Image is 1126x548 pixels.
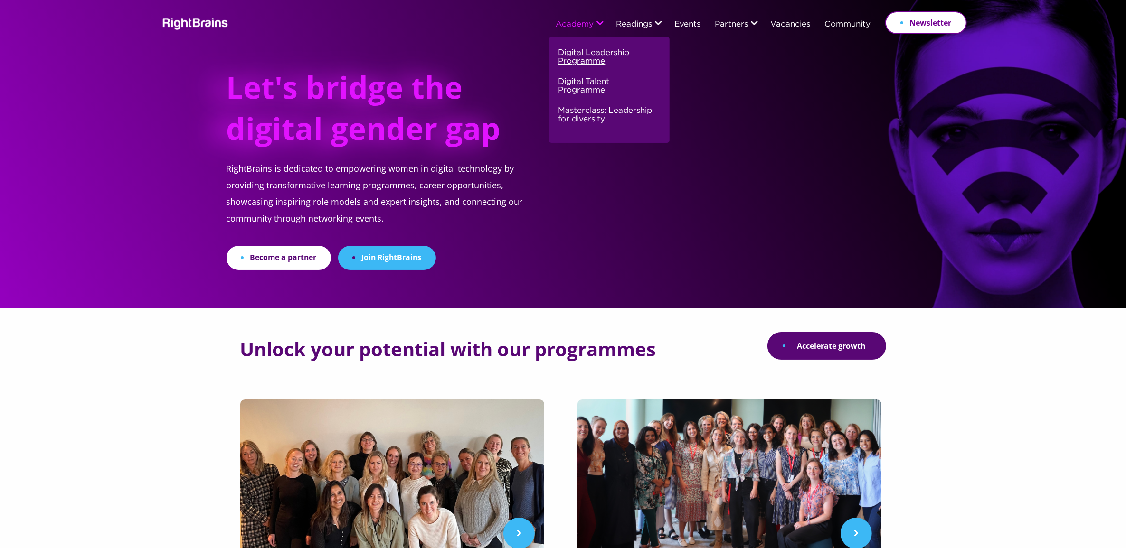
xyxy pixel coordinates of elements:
[616,20,653,29] a: Readings
[558,46,658,75] a: Digital Leadership Programme
[558,75,658,104] a: Digital Talent Programme
[715,20,748,29] a: Partners
[675,20,701,29] a: Events
[825,20,871,29] a: Community
[556,20,594,29] a: Academy
[160,16,228,30] img: Rightbrains
[338,246,436,270] a: Join RightBrains
[240,339,656,360] h2: Unlock your potential with our programmes
[558,104,658,133] a: Masterclass: Leadership for diversity
[885,11,967,34] a: Newsletter
[227,66,511,160] h1: Let's bridge the digital gender gap
[771,20,811,29] a: Vacancies
[767,332,886,360] a: Accelerate growth
[227,160,546,246] p: RightBrains is dedicated to empowering women in digital technology by providing transformative le...
[227,246,331,270] a: Become a partner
